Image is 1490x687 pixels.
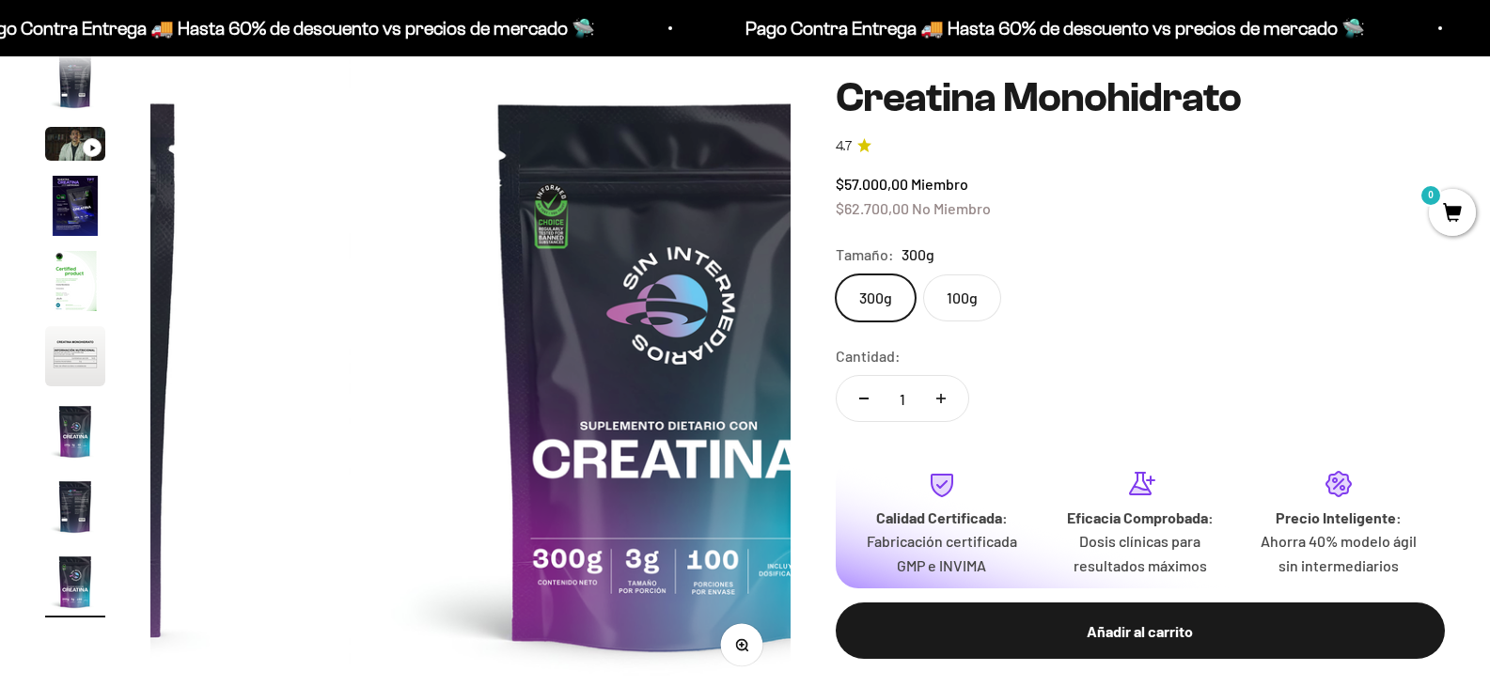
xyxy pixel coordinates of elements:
[836,135,852,156] span: 4.7
[1067,507,1214,525] strong: Eficacia Comprobada:
[45,401,105,467] button: Ir al artículo 7
[836,602,1445,659] button: Añadir al carrito
[873,618,1407,643] div: Añadir al carrito
[836,175,908,193] span: $57.000,00
[45,401,105,461] img: Creatina Monohidrato
[836,344,901,368] label: Cantidad:
[45,552,105,612] img: Creatina Monohidrato
[45,52,105,112] img: Creatina Monohidrato
[911,175,968,193] span: Miembro
[45,251,105,311] img: Creatina Monohidrato
[45,52,105,117] button: Ir al artículo 2
[1056,529,1224,577] p: Dosis clínicas para resultados máximos
[836,198,909,216] span: $62.700,00
[1429,204,1476,225] a: 0
[1276,507,1402,525] strong: Precio Inteligente:
[1254,529,1422,577] p: Ahorra 40% modelo ágil sin intermediarios
[836,135,1445,156] a: 4.74.7 de 5.0 estrellas
[1419,184,1442,207] mark: 0
[45,552,105,617] button: Ir al artículo 9
[836,75,1445,120] h1: Creatina Monohidrato
[45,127,105,166] button: Ir al artículo 3
[45,476,105,537] img: Creatina Monohidrato
[45,476,105,542] button: Ir al artículo 8
[858,529,1027,577] p: Fabricación certificada GMP e INVIMA
[836,242,894,267] legend: Tamaño:
[876,507,1008,525] strong: Calidad Certificada:
[45,176,105,236] img: Creatina Monohidrato
[912,198,991,216] span: No Miembro
[902,242,934,267] span: 300g
[45,326,105,386] img: Creatina Monohidrato
[45,176,105,242] button: Ir al artículo 4
[45,251,105,317] button: Ir al artículo 5
[837,376,891,421] button: Reducir cantidad
[45,326,105,392] button: Ir al artículo 6
[914,376,968,421] button: Aumentar cantidad
[741,13,1360,43] p: Pago Contra Entrega 🚚 Hasta 60% de descuento vs precios de mercado 🛸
